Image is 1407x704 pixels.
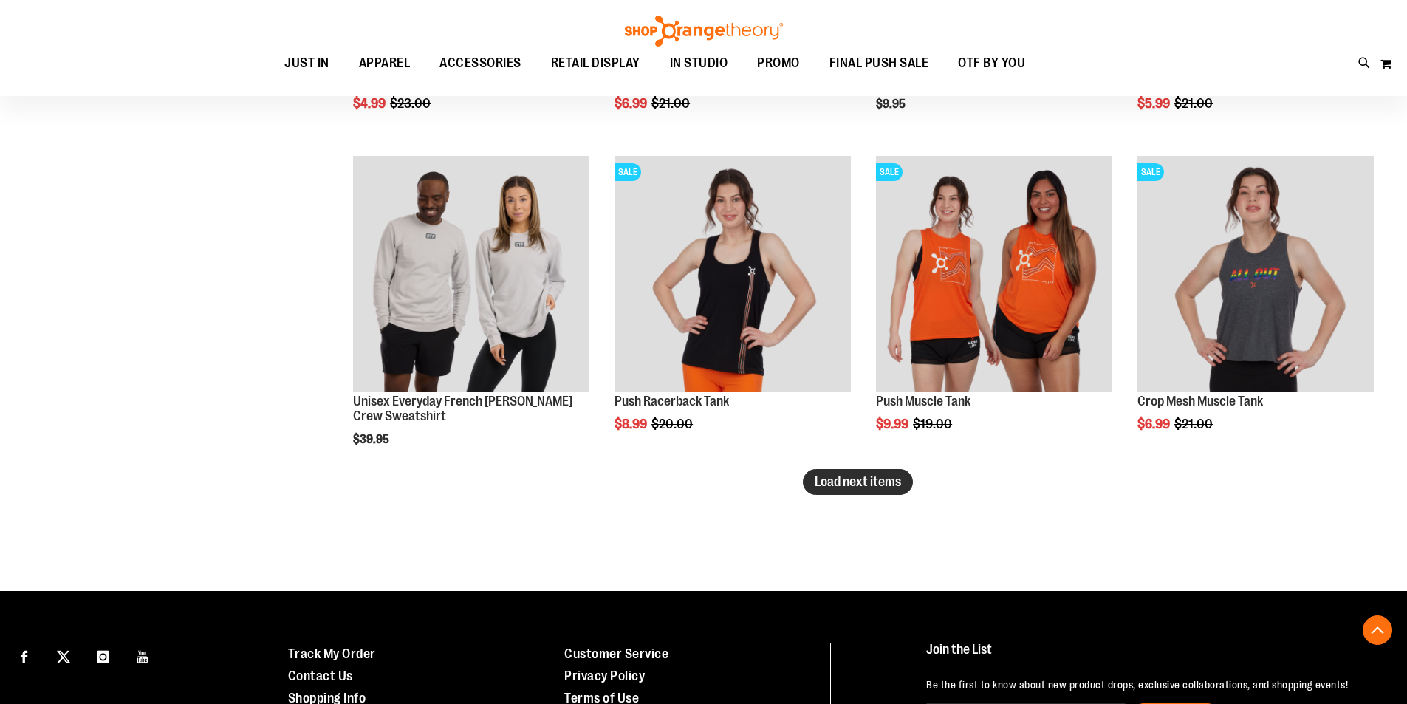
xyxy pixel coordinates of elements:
a: IN STUDIO [655,47,743,81]
a: Visit our Facebook page [11,643,37,669]
span: SALE [1137,163,1164,181]
a: Push Muscle Tank [876,394,970,409]
a: Visit our Youtube page [130,643,156,669]
img: Product image for Push Racerback Tank [615,156,851,392]
img: Unisex Everyday French Terry Crew Sweatshirt [353,156,589,392]
span: $20.00 [651,417,695,431]
span: OTF BY YOU [958,47,1025,80]
a: JUST IN [270,47,344,81]
span: Load next items [815,474,901,489]
span: $21.00 [651,96,692,111]
span: $19.00 [913,417,954,431]
div: product [607,148,858,469]
a: Track My Order [288,646,376,661]
div: product [346,148,597,483]
span: $8.99 [615,417,649,431]
a: Unisex Everyday French [PERSON_NAME] Crew Sweatshirt [353,394,572,423]
span: $21.00 [1174,96,1215,111]
span: JUST IN [284,47,329,80]
img: Shop Orangetheory [623,16,785,47]
span: SALE [876,163,903,181]
button: Back To Top [1363,615,1392,645]
a: Product image for Crop Mesh Muscle TankSALE [1137,156,1374,394]
span: $9.95 [876,98,908,111]
span: ACCESSORIES [439,47,521,80]
span: $9.99 [876,417,911,431]
span: $5.99 [1137,96,1172,111]
a: PROMO [742,47,815,81]
span: $4.99 [353,96,388,111]
img: Product image for Push Muscle Tank [876,156,1112,392]
span: IN STUDIO [670,47,728,80]
a: FINAL PUSH SALE [815,47,944,81]
span: APPAREL [359,47,411,80]
span: $39.95 [353,433,391,446]
h4: Join the List [926,643,1373,670]
a: Product image for Push Muscle TankSALE [876,156,1112,394]
a: APPAREL [344,47,425,80]
span: PROMO [757,47,800,80]
a: ACCESSORIES [425,47,536,81]
a: Contact Us [288,669,353,683]
a: OTF BY YOU [943,47,1040,81]
a: Customer Service [564,646,668,661]
div: product [1130,148,1381,469]
a: Visit our X page [51,643,77,669]
a: Visit our Instagram page [90,643,116,669]
div: product [869,148,1120,469]
span: $23.00 [390,96,433,111]
a: RETAIL DISPLAY [536,47,655,81]
p: Be the first to know about new product drops, exclusive collaborations, and shopping events! [926,677,1373,692]
span: RETAIL DISPLAY [551,47,640,80]
a: Privacy Policy [564,669,645,683]
span: $6.99 [1137,417,1172,431]
span: $6.99 [615,96,649,111]
a: Product image for Push Racerback TankSALE [615,156,851,394]
span: SALE [615,163,641,181]
a: Crop Mesh Muscle Tank [1137,394,1263,409]
img: Twitter [57,650,70,663]
a: Push Racerback Tank [615,394,729,409]
span: FINAL PUSH SALE [829,47,929,80]
img: Product image for Crop Mesh Muscle Tank [1137,156,1374,392]
button: Load next items [803,469,913,495]
span: $21.00 [1174,417,1215,431]
a: Unisex Everyday French Terry Crew Sweatshirt [353,156,589,394]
